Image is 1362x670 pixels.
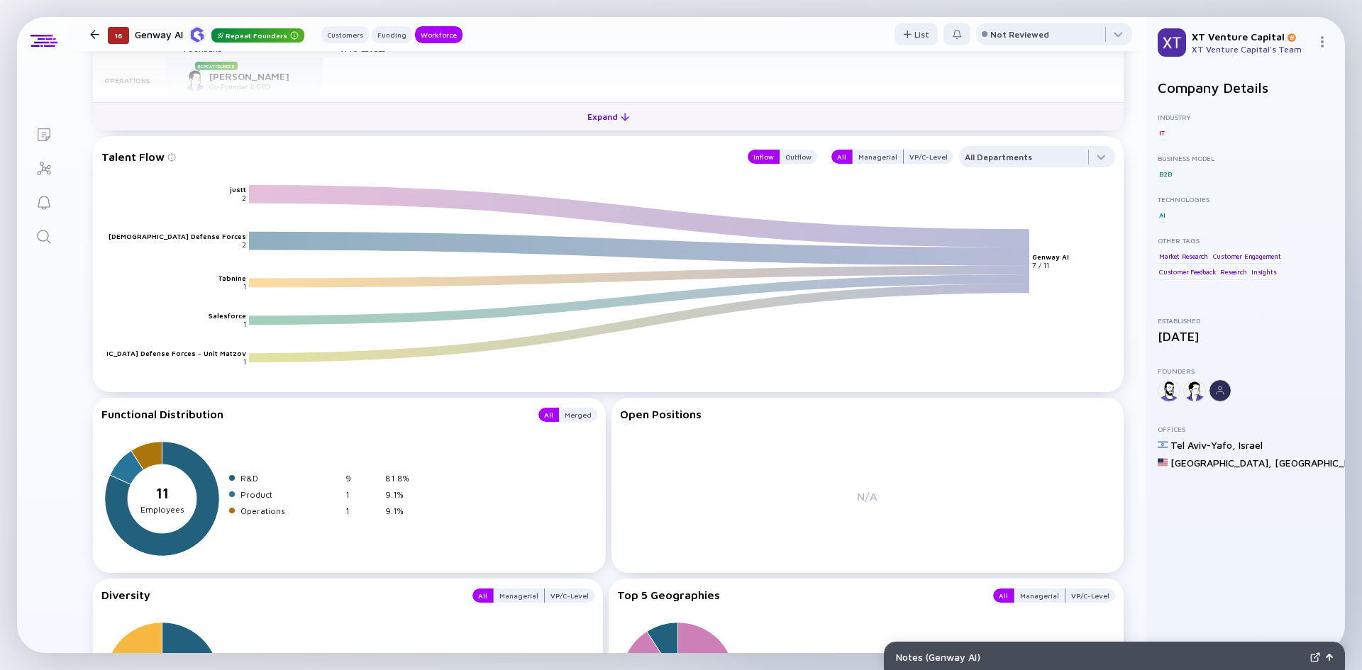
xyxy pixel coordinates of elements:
div: 16 [108,27,129,44]
div: Tel Aviv-Yafo , [1170,439,1236,451]
div: Open Positions [620,408,1116,420]
div: Industry [1158,113,1334,121]
text: Salesforce [209,312,246,320]
div: AI [1158,208,1167,222]
div: 1 [345,506,380,516]
div: Workforce [415,28,463,42]
div: Founders [1158,367,1334,375]
div: Product [240,489,340,500]
img: XT Profile Picture [1158,28,1186,57]
div: Offices [1158,425,1334,433]
button: All [538,408,559,422]
div: 81.8% [385,473,419,484]
div: Functional Distribution [101,408,524,422]
button: List [895,23,938,45]
text: 1 [243,320,246,329]
tspan: Employees [140,504,184,515]
text: justt [229,186,246,194]
div: Operations [240,506,340,516]
div: 9.1% [385,489,419,500]
div: 9.1% [385,506,419,516]
div: Customers [321,28,369,42]
tspan: 11 [156,485,169,502]
button: VP/C-Level [545,588,594,603]
div: Research [1219,265,1248,279]
text: 1 [243,283,246,291]
a: Investor Map [17,150,70,184]
div: Technologies [1158,195,1334,203]
div: Notes ( Genway AI ) [896,651,1305,663]
text: Genway AI [1032,252,1069,261]
button: Inflow [748,150,780,164]
text: Tabnine [218,274,246,283]
button: Managerial [852,150,904,164]
text: 1 [243,357,246,366]
button: Expand [93,102,1124,130]
text: 7 / 11 [1032,261,1049,269]
button: Outflow [780,150,817,164]
div: N/A [620,432,1116,561]
div: Repeat Founders [211,28,304,43]
div: Diversity [101,588,458,603]
div: Israel [1239,439,1263,451]
div: Managerial [853,150,903,164]
div: All [472,588,493,603]
div: R&D [240,473,340,484]
text: [DEMOGRAPHIC_DATA] Defense Forces - Unit Matzov [58,349,246,357]
a: Reminders [17,184,70,218]
button: VP/C-Level [1065,588,1115,603]
img: Menu [1317,36,1328,48]
div: Top 5 Geographies [617,588,980,603]
div: XT Venture Capital [1192,30,1311,43]
div: 1 [345,489,380,500]
text: 2 [242,240,246,249]
a: Search [17,218,70,252]
div: Insights [1250,265,1278,279]
img: Expand Notes [1310,652,1320,662]
div: Funding [372,28,412,42]
div: XT Venture Capital's Team [1192,44,1311,55]
div: Talent Flow [101,146,733,167]
img: Open Notes [1326,654,1333,661]
h2: Company Details [1158,79,1334,96]
div: Genway AI [135,26,304,43]
div: [GEOGRAPHIC_DATA] , [1170,457,1272,469]
div: Market Research [1158,249,1209,263]
div: Expand [579,106,638,128]
div: Not Reviewed [990,29,1049,40]
text: 2 [242,194,246,203]
img: Israel Flag [1158,440,1168,450]
text: [DEMOGRAPHIC_DATA] Defense Forces [109,232,246,240]
button: Workforce [415,26,463,43]
button: VP/C-Level [904,150,953,164]
div: [DATE] [1158,329,1334,344]
div: 9 [345,473,380,484]
div: IT [1158,125,1166,140]
button: Merged [559,408,597,422]
div: Business Model [1158,154,1334,162]
button: All [993,588,1014,603]
div: B2B [1158,167,1173,181]
a: Lists [17,116,70,150]
div: Established [1158,316,1334,325]
button: Customers [321,26,369,43]
button: All [831,150,852,164]
button: Managerial [493,588,545,603]
div: Other Tags [1158,236,1334,245]
div: Customer Engagement [1212,249,1283,263]
div: Customer Feedback [1158,265,1217,279]
div: Managerial [494,588,544,603]
button: Managerial [1014,588,1065,603]
button: Funding [372,26,412,43]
